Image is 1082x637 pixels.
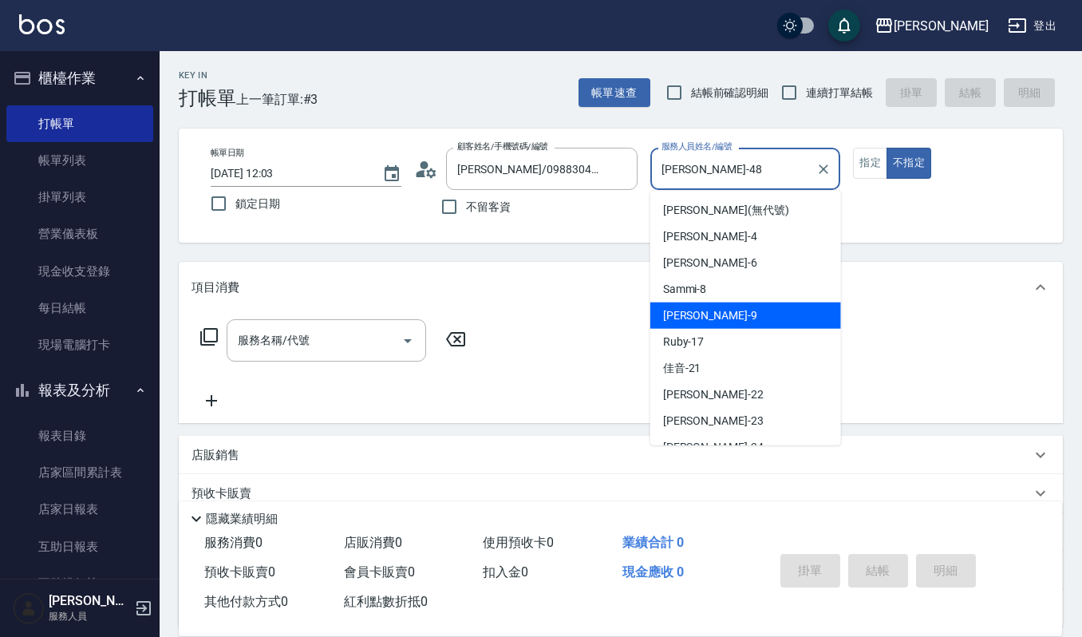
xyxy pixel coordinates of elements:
[457,140,548,152] label: 顧客姓名/手機號碼/編號
[204,564,275,580] span: 預收卡販賣 0
[663,255,757,271] span: [PERSON_NAME] -6
[344,594,428,609] span: 紅利點數折抵 0
[344,564,415,580] span: 會員卡販賣 0
[6,179,153,216] a: 掛單列表
[6,216,153,252] a: 營業儀表板
[6,253,153,290] a: 現金收支登錄
[483,564,528,580] span: 扣入金 0
[179,70,236,81] h2: Key In
[6,454,153,491] a: 店家區間累計表
[192,447,239,464] p: 店販銷售
[466,199,511,216] span: 不留客資
[806,85,873,101] span: 連續打單結帳
[663,413,764,429] span: [PERSON_NAME] -23
[204,594,288,609] span: 其他付款方式 0
[6,491,153,528] a: 店家日報表
[1001,11,1063,41] button: 登出
[663,386,764,403] span: [PERSON_NAME] -22
[235,196,280,212] span: 鎖定日期
[179,436,1063,474] div: 店販銷售
[6,370,153,411] button: 報表及分析
[49,593,130,609] h5: [PERSON_NAME]
[6,417,153,454] a: 報表目錄
[211,147,244,159] label: 帳單日期
[812,158,835,180] button: Clear
[192,485,251,502] p: 預收卡販賣
[6,142,153,179] a: 帳單列表
[6,565,153,602] a: 互助排行榜
[211,160,366,187] input: YYYY/MM/DD hh:mm
[691,85,769,101] span: 結帳前確認明細
[49,609,130,623] p: 服務人員
[663,202,789,219] span: [PERSON_NAME] (無代號)
[661,140,732,152] label: 服務人員姓名/編號
[6,290,153,326] a: 每日結帳
[663,281,707,298] span: Sammi -8
[206,511,278,528] p: 隱藏業績明細
[179,87,236,109] h3: 打帳單
[868,10,995,42] button: [PERSON_NAME]
[373,155,411,193] button: Choose date, selected date is 2025-09-17
[894,16,989,36] div: [PERSON_NAME]
[887,148,931,179] button: 不指定
[622,535,684,550] span: 業績合計 0
[344,535,402,550] span: 店販消費 0
[192,279,239,296] p: 項目消費
[179,474,1063,512] div: 預收卡販賣
[663,334,705,350] span: Ruby -17
[828,10,860,42] button: save
[6,57,153,99] button: 櫃檯作業
[179,262,1063,313] div: 項目消費
[853,148,887,179] button: 指定
[395,328,421,354] button: Open
[13,592,45,624] img: Person
[6,326,153,363] a: 現場電腦打卡
[19,14,65,34] img: Logo
[204,535,263,550] span: 服務消費 0
[663,228,757,245] span: [PERSON_NAME] -4
[6,105,153,142] a: 打帳單
[579,78,650,108] button: 帳單速查
[236,89,318,109] span: 上一筆訂單:#3
[622,564,684,580] span: 現金應收 0
[6,528,153,565] a: 互助日報表
[663,307,757,324] span: [PERSON_NAME] -9
[663,439,764,456] span: [PERSON_NAME] -24
[483,535,554,550] span: 使用預收卡 0
[663,360,701,377] span: 佳音 -21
